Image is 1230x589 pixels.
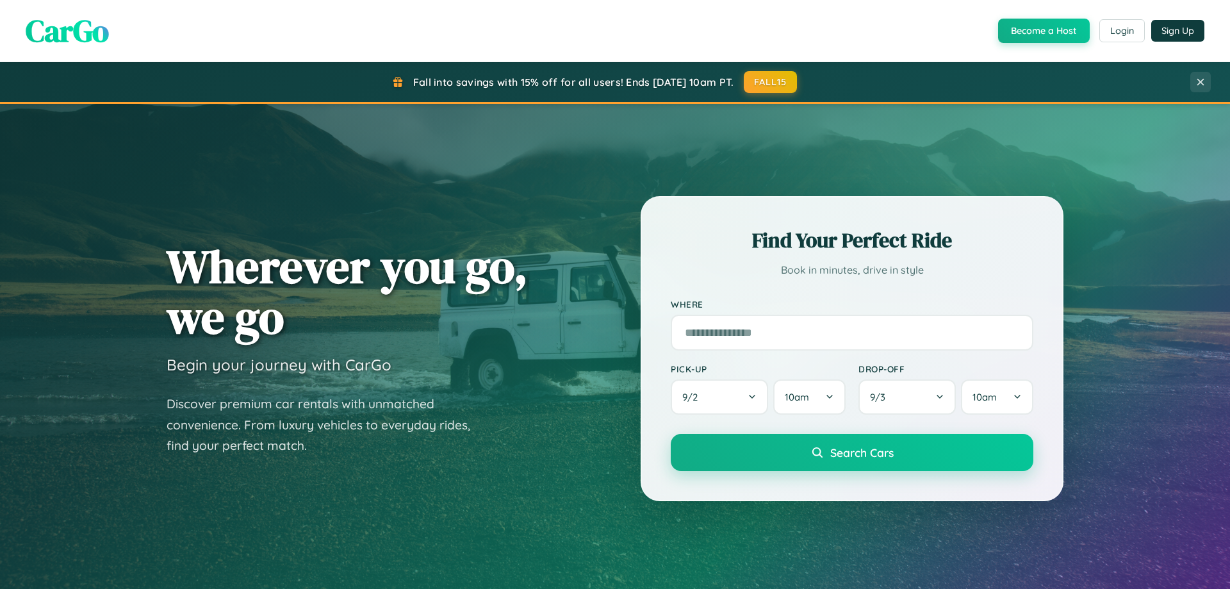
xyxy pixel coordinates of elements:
[972,391,997,403] span: 10am
[26,10,109,52] span: CarGo
[830,445,894,460] span: Search Cars
[671,434,1033,471] button: Search Cars
[785,391,809,403] span: 10am
[671,363,846,374] label: Pick-up
[1099,19,1145,42] button: Login
[671,299,1033,310] label: Where
[671,226,1033,254] h2: Find Your Perfect Ride
[167,394,487,456] p: Discover premium car rentals with unmatched convenience. From luxury vehicles to everyday rides, ...
[682,391,704,403] span: 9 / 2
[858,363,1033,374] label: Drop-off
[773,379,846,415] button: 10am
[167,241,528,342] h1: Wherever you go, we go
[1151,20,1204,42] button: Sign Up
[167,355,391,374] h3: Begin your journey with CarGo
[961,379,1033,415] button: 10am
[870,391,892,403] span: 9 / 3
[998,19,1090,43] button: Become a Host
[744,71,798,93] button: FALL15
[671,261,1033,279] p: Book in minutes, drive in style
[858,379,956,415] button: 9/3
[671,379,768,415] button: 9/2
[413,76,734,88] span: Fall into savings with 15% off for all users! Ends [DATE] 10am PT.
